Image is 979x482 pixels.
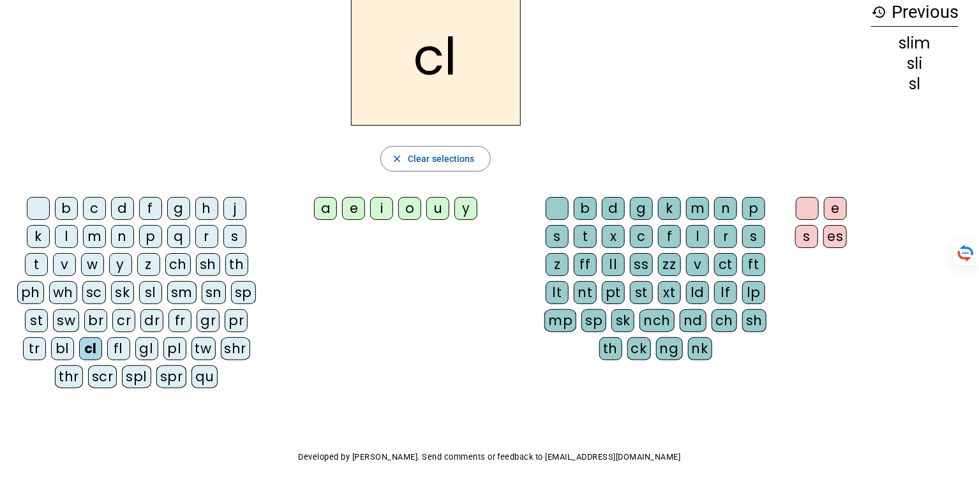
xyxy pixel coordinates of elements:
div: v [686,253,709,276]
div: scr [88,365,117,388]
div: ch [712,309,737,332]
div: r [714,225,737,248]
div: k [27,225,50,248]
div: s [795,225,818,248]
div: gl [135,337,158,360]
div: es [823,225,847,248]
div: ft [742,253,765,276]
div: b [574,197,597,220]
div: n [714,197,737,220]
div: m [686,197,709,220]
div: n [111,225,134,248]
div: sl [871,77,959,92]
div: br [84,309,107,332]
div: ng [656,337,683,360]
div: nch [639,309,675,332]
span: Clear selections [408,151,475,166]
div: y [109,253,132,276]
div: r [195,225,218,248]
div: c [630,225,653,248]
div: pr [225,309,248,332]
div: p [139,225,162,248]
div: sm [167,281,197,304]
div: spr [156,365,187,388]
div: shr [221,337,251,360]
div: sp [581,309,606,332]
div: l [686,225,709,248]
div: u [426,197,449,220]
div: ld [686,281,709,304]
div: sk [111,281,134,304]
div: qu [191,365,218,388]
div: s [223,225,246,248]
div: ff [574,253,597,276]
div: nt [574,281,597,304]
div: ck [627,337,651,360]
div: o [398,197,421,220]
div: lp [742,281,765,304]
div: v [53,253,76,276]
div: p [742,197,765,220]
div: z [546,253,569,276]
mat-icon: history [871,4,886,20]
div: nd [680,309,706,332]
div: tw [191,337,216,360]
div: d [111,197,134,220]
div: ct [714,253,737,276]
div: e [342,197,365,220]
div: sh [742,309,766,332]
div: l [55,225,78,248]
div: f [658,225,681,248]
div: pt [602,281,625,304]
div: z [137,253,160,276]
div: j [223,197,246,220]
div: b [55,197,78,220]
div: fr [168,309,191,332]
div: xt [658,281,681,304]
div: sc [82,281,106,304]
div: g [167,197,190,220]
div: t [25,253,48,276]
div: thr [55,365,83,388]
div: st [630,281,653,304]
div: ch [165,253,191,276]
p: Developed by [PERSON_NAME]. Send comments or feedback to [EMAIL_ADDRESS][DOMAIN_NAME] [10,449,969,465]
div: d [602,197,625,220]
div: sp [231,281,256,304]
div: lf [714,281,737,304]
div: m [83,225,106,248]
div: st [25,309,48,332]
div: k [658,197,681,220]
div: w [81,253,104,276]
div: lt [546,281,569,304]
div: cl [79,337,102,360]
div: sl [139,281,162,304]
div: sli [871,56,959,71]
div: tr [23,337,46,360]
div: wh [49,281,77,304]
div: sk [611,309,634,332]
div: s [742,225,765,248]
div: cr [112,309,135,332]
div: t [574,225,597,248]
div: ss [630,253,653,276]
div: th [225,253,248,276]
div: gr [197,309,220,332]
div: y [454,197,477,220]
div: slim [871,36,959,51]
div: ll [602,253,625,276]
div: e [824,197,847,220]
div: f [139,197,162,220]
div: mp [544,309,576,332]
div: a [314,197,337,220]
div: zz [658,253,681,276]
div: sh [196,253,220,276]
div: fl [107,337,130,360]
div: dr [140,309,163,332]
div: x [602,225,625,248]
div: nk [688,337,712,360]
div: q [167,225,190,248]
div: pl [163,337,186,360]
mat-icon: close [391,153,403,164]
div: sw [53,309,79,332]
